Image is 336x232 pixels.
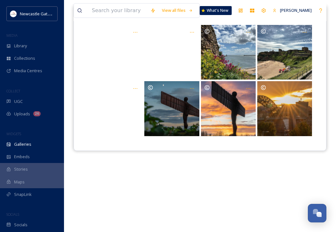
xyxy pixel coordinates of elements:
span: [PERSON_NAME] [280,7,312,13]
a: Opens media popup. Media description: alannoblene-4830153.mp4. [144,25,200,80]
span: COLLECT [6,89,20,93]
span: Library [14,43,27,49]
span: Stories [14,166,28,172]
img: DqD9wEUd_400x400.jpg [10,11,17,17]
button: Open Chat [308,204,326,222]
a: Opens media popup. Media description: Great North Run. [87,25,143,80]
span: Galleries [14,141,31,147]
span: SOCIALS [6,212,19,217]
span: Maps [14,179,25,185]
a: Opens media popup. Media description: rachel_r_walker-4429342.jpg. [256,25,313,80]
span: MEDIA [6,33,18,38]
span: Socials [14,222,28,228]
a: Opens media popup. Media description: rachel_r_walker-3817664.jpg. [200,25,256,80]
a: Opens media popup. Media description: rahulan_dairy-4543966.mp4. [87,81,143,136]
a: Opens media popup. Media description: leereidphotography-18102901564555054.jpg. [256,81,313,136]
span: Embeds [14,154,30,160]
span: SnapLink [14,191,32,197]
div: 26 [33,111,41,116]
span: Media Centres [14,68,42,74]
a: What's New [200,6,232,15]
span: Newcastle Gateshead Initiative [20,11,79,17]
a: Opens media popup. Media description: leereidphotography-17948002619867482.jpg. [144,81,200,136]
a: Opens media popup. Media description: leereidphotography-4587661.jpg. [200,81,256,136]
input: Search your library [89,4,147,18]
a: [PERSON_NAME] [269,4,315,17]
span: Uploads [14,111,30,117]
span: UGC [14,98,23,104]
a: View all files [159,4,196,17]
span: WIDGETS [6,131,21,136]
span: Collections [14,55,35,61]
